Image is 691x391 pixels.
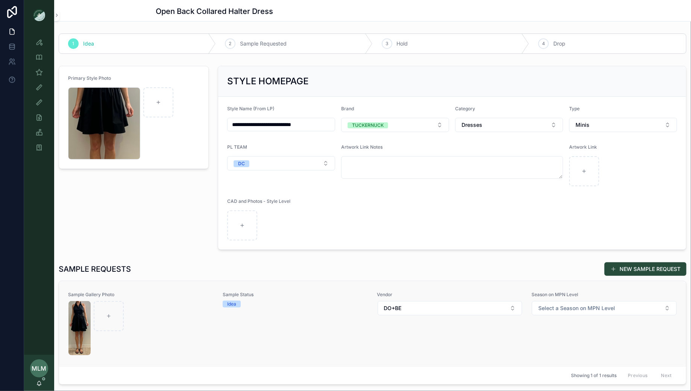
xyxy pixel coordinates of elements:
span: Primary Style Photo [68,75,111,81]
div: TUCKERNUCK [352,122,384,128]
span: Hold [397,40,408,47]
span: Idea [83,40,94,47]
span: 1 [73,41,74,47]
span: Artwork Link [569,144,597,150]
div: DC [238,160,245,167]
button: NEW SAMPLE REQUEST [604,262,686,276]
span: CAD and Photos - Style Level [227,198,290,204]
h1: Open Back Collared Halter Dress [156,6,273,17]
span: Vendor [377,292,523,298]
span: 4 [542,41,545,47]
button: Select Button [227,156,335,170]
span: Style Name (From LP) [227,106,274,111]
a: Sample Gallery PhotoIMG_6634.jpegSample StatusIdeaVendorSelect ButtonSeason on MPN LevelSelect Bu... [59,281,686,366]
button: Select Button [532,301,677,315]
button: Select Button [569,118,677,132]
span: Sample Status [223,292,368,298]
span: Select a Season on MPN Level [538,304,615,312]
span: Category [455,106,475,111]
button: Select Button [378,301,522,315]
span: Minis [576,121,589,129]
h2: STYLE HOMEPAGE [227,75,308,87]
span: Sample Requested [240,40,287,47]
button: Select Button [455,118,563,132]
span: PL TEAM [227,144,247,150]
span: Brand [341,106,354,111]
span: Showing 1 of 1 results [571,373,617,379]
span: Season on MPN Level [532,292,677,298]
span: Type [569,106,580,111]
div: Idea [227,301,236,307]
div: scrollable content [24,30,54,164]
span: 3 [386,41,388,47]
span: Dresses [462,121,482,129]
span: Sample Gallery Photo [68,292,214,298]
span: MLM [32,364,47,373]
span: 2 [229,41,231,47]
img: IMG_6634.jpeg [68,301,91,355]
span: Drop [553,40,565,47]
button: Select Button [341,118,449,132]
span: DO+BE [384,304,402,312]
img: App logo [33,9,45,21]
h1: SAMPLE REQUESTS [59,264,131,274]
span: Artwork Link Notes [341,144,383,150]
